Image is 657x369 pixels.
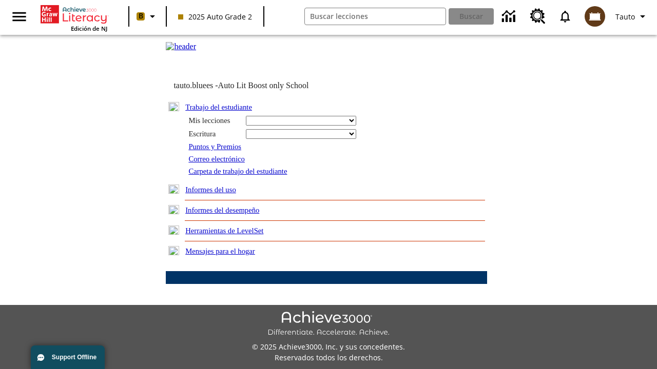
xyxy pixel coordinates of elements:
[188,155,244,163] a: Correo electrónico
[185,103,252,111] a: Trabajo del estudiante
[615,11,635,22] span: Tauto
[168,205,179,214] img: plus.gif
[168,102,179,111] img: minus.gif
[188,130,240,138] div: Escritura
[185,186,236,194] a: Informes del uso
[4,2,34,32] button: Abrir el menú lateral
[173,81,362,90] td: tauto.bluees -
[305,8,446,25] input: Buscar campo
[267,311,390,337] img: Achieve3000 Differentiate Accelerate Achieve
[188,116,240,125] div: Mis lecciones
[611,7,653,26] button: Perfil/Configuración
[52,354,96,361] span: Support Offline
[496,3,524,31] a: Centro de información
[185,247,255,255] a: Mensajes para el hogar
[585,6,605,27] img: avatar image
[31,345,105,369] button: Support Offline
[188,167,287,175] a: Carpeta de trabajo del estudiante
[185,206,259,214] a: Informes del desempeño
[166,42,196,51] img: header
[71,25,107,32] span: Edición de NJ
[552,3,578,30] a: Notificaciones
[168,225,179,235] img: plus.gif
[178,11,252,22] span: 2025 Auto Grade 2
[132,7,163,26] button: Boost El color de la clase es anaranjado claro. Cambiar el color de la clase.
[218,81,309,90] nobr: Auto Lit Boost only School
[524,3,552,30] a: Centro de recursos, Se abrirá en una pestaña nueva.
[578,3,611,30] button: Escoja un nuevo avatar
[185,227,263,235] a: Herramientas de LevelSet
[168,184,179,194] img: plus.gif
[139,10,143,23] span: B
[188,142,241,151] a: Puntos y Premios
[168,246,179,255] img: plus.gif
[41,3,107,32] div: Portada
